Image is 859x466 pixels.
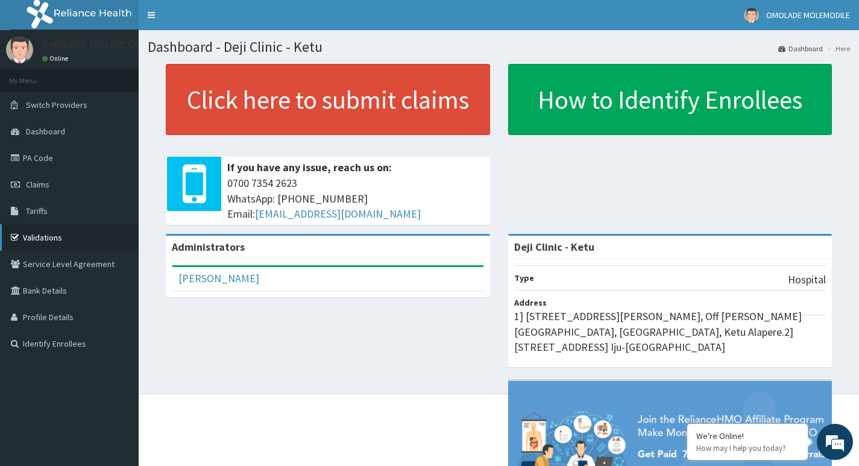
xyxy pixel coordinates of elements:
p: How may I help you today? [696,443,799,453]
p: OMOLADE MOLEMODILE [42,39,150,50]
span: Dashboard [26,126,65,137]
a: Click here to submit claims [166,64,490,135]
b: Administrators [172,240,245,254]
a: [PERSON_NAME] [178,271,259,285]
span: OMOLADE MOLEMODILE [766,10,850,20]
span: We're online! [70,152,166,274]
div: Chat with us now [63,68,203,83]
div: Minimize live chat window [198,6,227,35]
span: Claims [26,179,49,190]
span: Tariffs [26,206,48,216]
b: If you have any issue, reach us on: [227,160,392,174]
a: How to Identify Enrollees [508,64,832,135]
a: Online [42,54,71,63]
b: Type [514,272,534,283]
img: User Image [6,36,33,63]
img: User Image [744,8,759,23]
strong: Deji Clinic - Ketu [514,240,594,254]
b: Address [514,297,547,308]
p: 1] [STREET_ADDRESS][PERSON_NAME], Off [PERSON_NAME][GEOGRAPHIC_DATA], [GEOGRAPHIC_DATA], Ketu Ala... [514,309,826,355]
li: Here [824,43,850,54]
img: d_794563401_company_1708531726252_794563401 [22,60,49,90]
div: We're Online! [696,430,799,441]
textarea: Type your message and hit 'Enter' [6,329,230,371]
a: [EMAIL_ADDRESS][DOMAIN_NAME] [255,207,421,221]
span: Switch Providers [26,99,87,110]
span: 0700 7354 2623 WhatsApp: [PHONE_NUMBER] Email: [227,175,484,222]
p: Hospital [788,272,826,288]
a: Dashboard [778,43,823,54]
h1: Dashboard - Deji Clinic - Ketu [148,39,850,55]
